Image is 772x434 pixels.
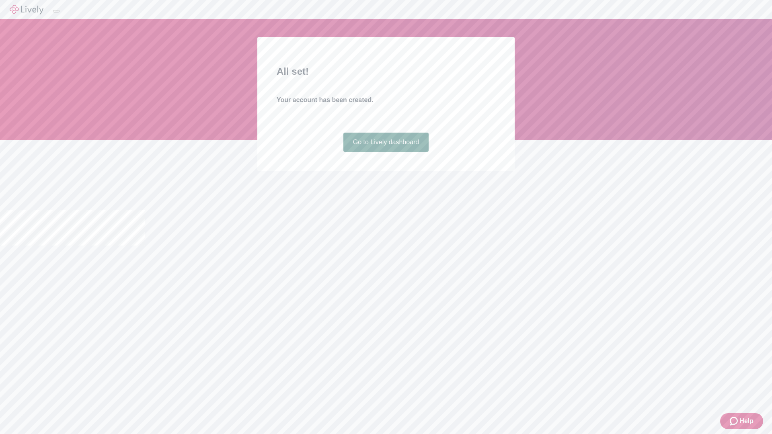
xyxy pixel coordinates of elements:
[277,64,495,79] h2: All set!
[277,95,495,105] h4: Your account has been created.
[720,413,763,429] button: Zendesk support iconHelp
[10,5,43,14] img: Lively
[53,10,60,12] button: Log out
[730,416,739,426] svg: Zendesk support icon
[343,133,429,152] a: Go to Lively dashboard
[739,416,754,426] span: Help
